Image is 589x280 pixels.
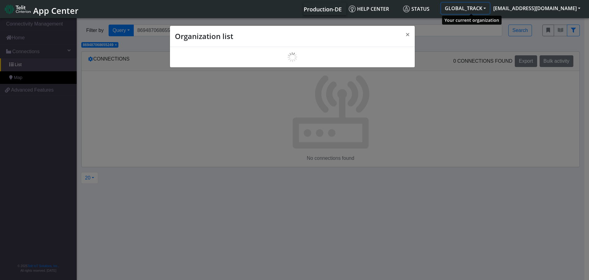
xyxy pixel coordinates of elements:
img: knowledge.svg [349,6,356,12]
img: status.svg [403,6,410,12]
span: × [406,29,410,39]
a: Your current platform instance [303,3,341,15]
span: Production-DE [304,6,342,13]
img: logo-telit-cinterion-gw-new.png [5,4,31,14]
span: Help center [349,6,389,12]
img: loading.gif [287,52,297,62]
span: App Center [33,5,79,16]
a: App Center [5,2,78,16]
button: GLOBAL_TRACK [441,3,490,14]
a: Help center [346,3,401,15]
h4: Organization list [175,31,233,42]
span: Status [403,6,429,12]
a: Status [401,3,441,15]
div: Your current organization [442,16,502,25]
button: [EMAIL_ADDRESS][DOMAIN_NAME] [490,3,584,14]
